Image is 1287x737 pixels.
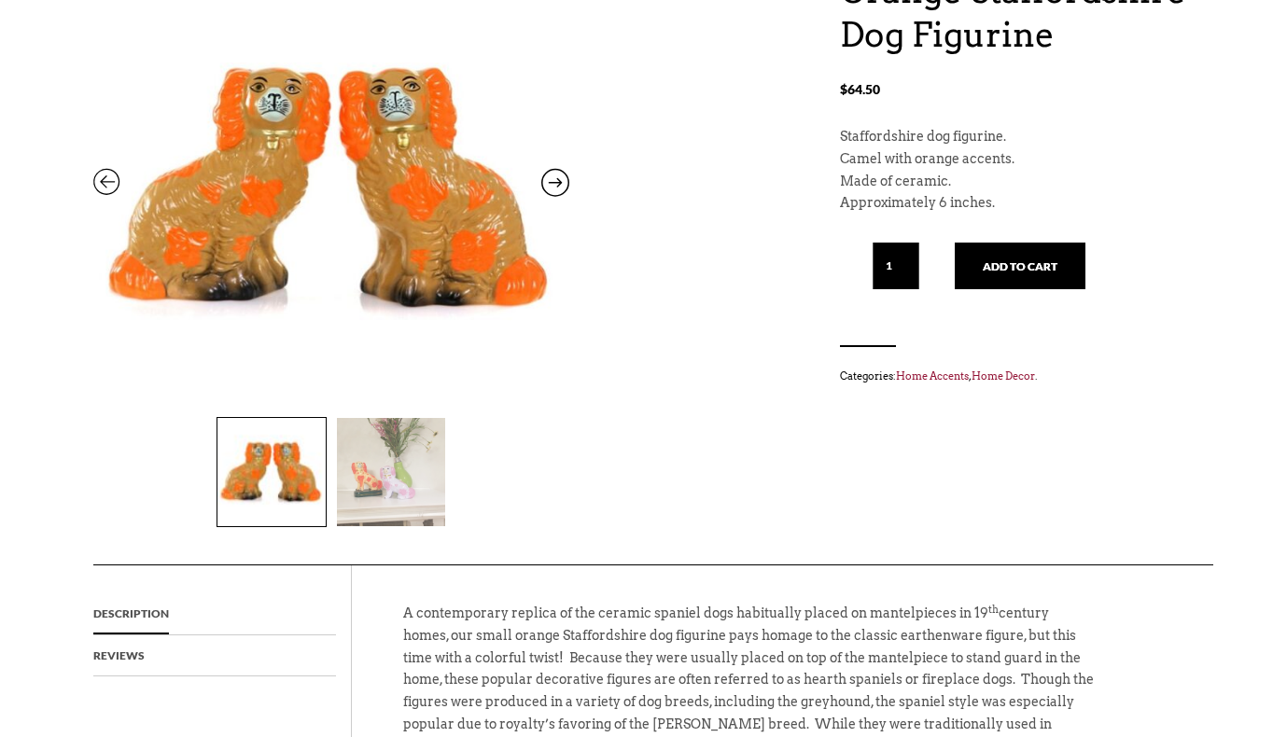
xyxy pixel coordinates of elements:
[840,366,1195,386] span: Categories: , .
[955,243,1085,289] button: Add to cart
[93,593,169,634] a: Description
[988,604,999,616] sup: th
[896,369,969,382] a: Home Accents
[93,635,145,676] a: Reviews
[972,369,1035,382] a: Home Decor
[840,171,1195,193] p: Made of ceramic.
[840,126,1195,148] p: Staffordshire dog figurine.
[840,148,1195,171] p: Camel with orange accents.
[873,243,919,289] input: Qty
[840,81,847,97] span: $
[840,81,880,97] bdi: 64.50
[840,192,1195,215] p: Approximately 6 inches.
